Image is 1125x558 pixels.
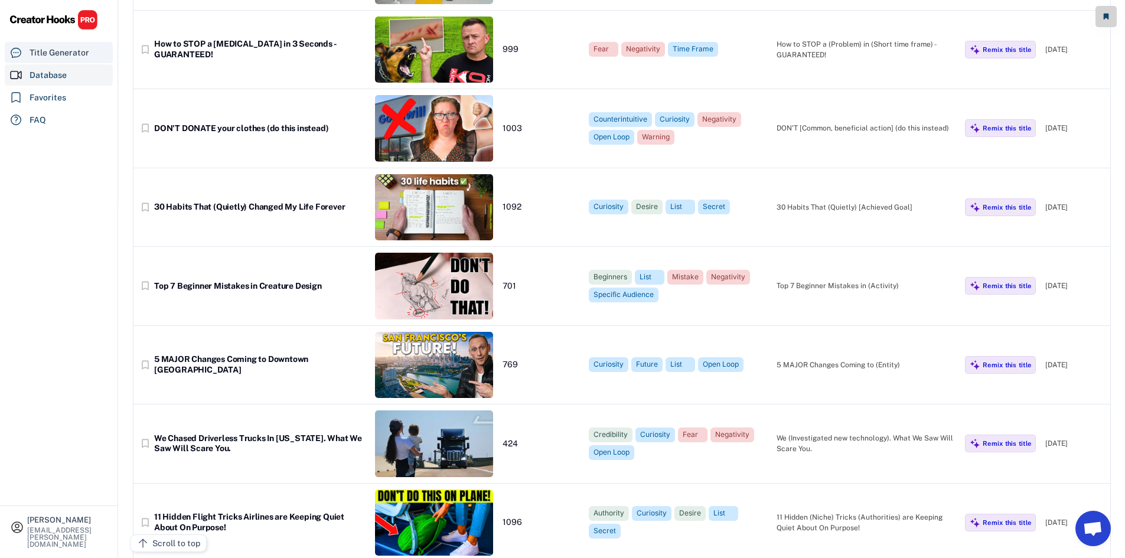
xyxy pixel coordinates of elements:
button: bookmark_border [139,359,151,371]
div: We (Investigated new technology). What We Saw Will Scare You. [777,433,956,454]
div: Database [30,69,67,81]
div: DON'T DONATE your clothes (do this instead) [154,123,366,134]
img: thumbnail%20%2846%29.jpg [375,17,493,83]
div: Curiosity [660,115,690,125]
img: MagicMajor%20%28Purple%29.svg [970,438,980,449]
div: 5 MAJOR Changes Coming to Downtown [GEOGRAPHIC_DATA] [154,354,366,375]
div: Remix this title [983,124,1031,132]
button: bookmark_border [139,201,151,213]
button: bookmark_border [139,44,151,56]
div: List [670,360,690,370]
div: Remix this title [983,203,1031,211]
div: 1003 [503,123,579,134]
div: Top 7 Beginner Mistakes in (Activity) [777,280,956,291]
div: [DATE] [1045,44,1104,55]
div: Future [636,360,658,370]
div: Secret [703,202,725,212]
div: Secret [594,526,616,536]
div: Title Generator [30,47,89,59]
img: thumbnail%20%2818%29.jpg [375,410,493,477]
div: Remix this title [983,439,1031,448]
div: [PERSON_NAME] [27,516,107,524]
div: Top 7 Beginner Mistakes in Creature Design [154,281,366,292]
div: [DATE] [1045,280,1104,291]
div: How to STOP a (Problem) in (Short time frame) - GUARANTEED! [777,39,956,60]
img: thumbnail%20%2855%29.jpg [375,332,493,399]
div: 769 [503,360,579,370]
img: thumbnail%20%2835%29.jpg [375,174,493,241]
div: 424 [503,439,579,449]
div: [DATE] [1045,360,1104,370]
img: thumbnail%20%2857%29.jpg [375,95,493,162]
div: Time Frame [673,44,713,54]
img: CHPRO%20Logo.svg [9,9,98,30]
div: 11 Hidden (Niche) Tricks (Authorities) are Keeping Quiet About On Purpose! [777,512,956,533]
div: 999 [503,44,579,55]
div: Warning [642,132,670,142]
img: MagicMajor%20%28Purple%29.svg [970,360,980,370]
div: DON'T [Common, beneficial action] (do this instead) [777,123,956,133]
div: Open Loop [703,360,739,370]
button: bookmark_border [139,122,151,134]
div: Counterintuitive [594,115,647,125]
div: Negativity [626,44,660,54]
div: Curiosity [594,360,624,370]
div: Remix this title [983,282,1031,290]
div: [DATE] [1045,517,1104,528]
button: bookmark_border [139,517,151,528]
div: List [670,202,690,212]
div: Curiosity [594,202,624,212]
button: bookmark_border [139,438,151,449]
div: Desire [679,508,701,518]
div: How to STOP a [MEDICAL_DATA] in 3 Seconds - GUARANTEED! [154,39,366,60]
div: Curiosity [637,508,667,518]
div: 1092 [503,202,579,213]
img: thumbnail%20%2852%29.jpg [375,490,493,556]
img: MagicMajor%20%28Purple%29.svg [970,123,980,133]
div: Beginners [594,272,627,282]
div: Scroll to top [152,537,200,550]
div: Fear [683,430,703,440]
div: [EMAIL_ADDRESS][PERSON_NAME][DOMAIN_NAME] [27,527,107,548]
img: MagicMajor%20%28Purple%29.svg [970,202,980,213]
div: Remix this title [983,518,1031,527]
div: Negativity [715,430,749,440]
div: Favorites [30,92,66,104]
div: FAQ [30,114,46,126]
div: We Chased Driverless Trucks In [US_STATE]. What We Saw Will Scare You. [154,433,366,454]
div: Negativity [702,115,736,125]
div: Fear [594,44,614,54]
img: thumbnail%20%2859%29.jpg [375,253,493,319]
div: 701 [503,281,579,292]
div: Negativity [711,272,745,282]
div: Specific Audience [594,290,654,300]
div: Mistake [672,272,699,282]
img: MagicMajor%20%28Purple%29.svg [970,44,980,55]
div: List [713,508,733,518]
div: [DATE] [1045,438,1104,449]
div: Curiosity [640,430,670,440]
div: Remix this title [983,45,1031,54]
img: MagicMajor%20%28Purple%29.svg [970,517,980,528]
div: Desire [636,202,658,212]
div: 1096 [503,517,579,528]
div: Authority [594,508,624,518]
div: Credibility [594,430,628,440]
a: Open chat [1075,511,1111,546]
div: Open Loop [594,132,630,142]
div: 30 Habits That (Quietly) [Achieved Goal] [777,202,956,213]
div: [DATE] [1045,123,1104,133]
div: [DATE] [1045,202,1104,213]
div: 30 Habits That (Quietly) Changed My Life Forever [154,202,366,213]
img: MagicMajor%20%28Purple%29.svg [970,280,980,291]
div: List [640,272,660,282]
button: bookmark_border [139,280,151,292]
div: 5 MAJOR Changes Coming to (Entity) [777,360,956,370]
div: Open Loop [594,448,630,458]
